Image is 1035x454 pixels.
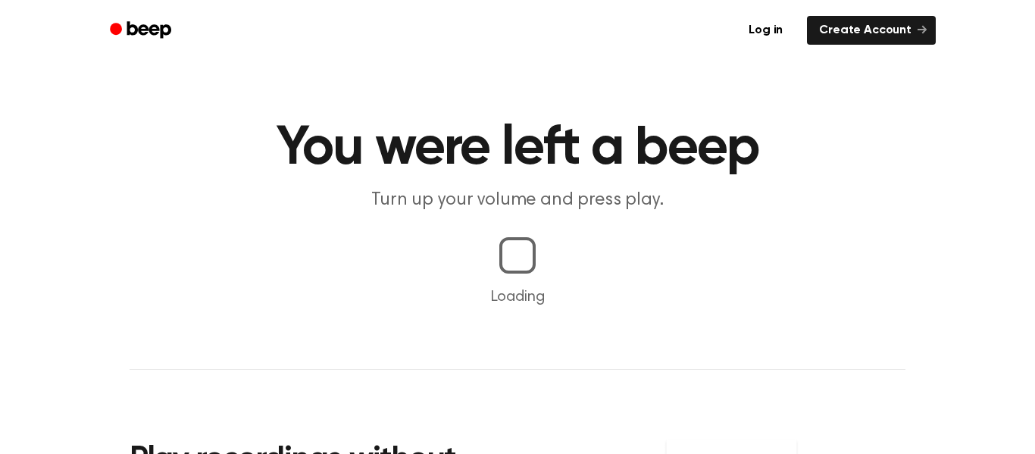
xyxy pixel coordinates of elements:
[18,286,1017,308] p: Loading
[227,188,808,213] p: Turn up your volume and press play.
[733,13,798,48] a: Log in
[99,16,185,45] a: Beep
[130,121,905,176] h1: You were left a beep
[807,16,936,45] a: Create Account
